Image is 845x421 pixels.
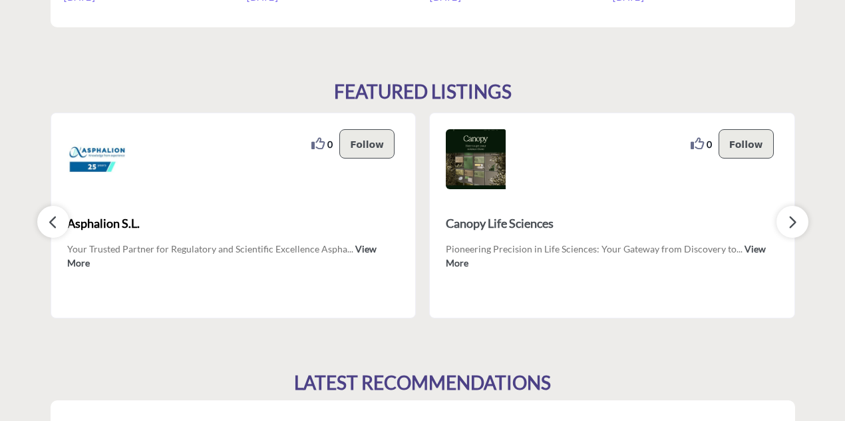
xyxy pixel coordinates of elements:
p: Follow [729,137,763,151]
a: Canopy Life Sciences [446,205,778,241]
img: Canopy Life Sciences [446,129,506,189]
span: 0 [327,137,333,151]
span: Canopy Life Sciences [446,214,778,232]
a: Asphalion S.L. [67,205,400,241]
p: Pioneering Precision in Life Sciences: Your Gateway from Discovery to [446,242,778,268]
h2: FEATURED LISTINGS [334,81,512,103]
span: 0 [707,137,712,151]
button: Follow [339,129,395,159]
span: ... [737,243,743,254]
p: Your Trusted Partner for Regulatory and Scientific Excellence Aspha [67,242,400,268]
p: Follow [350,137,384,151]
button: Follow [719,129,774,159]
span: Asphalion S.L. [67,214,400,232]
img: Asphalion S.L. [67,129,127,189]
h2: LATEST RECOMMENDATIONS [294,372,551,394]
span: ... [347,243,353,254]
